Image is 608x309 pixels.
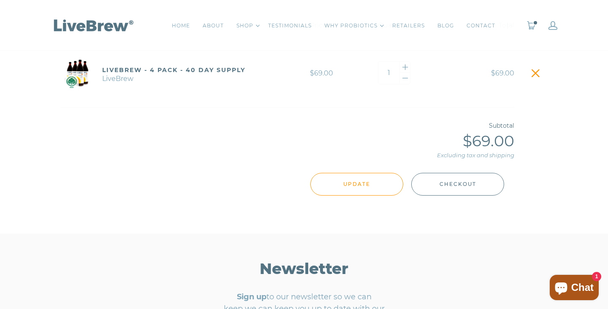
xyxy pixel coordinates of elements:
span: $69.00 [463,132,514,150]
h3: Newsletter [222,259,386,278]
span: LiveBrew [102,73,245,82]
input: Quantity [378,62,399,84]
a: CONTACT [467,21,495,30]
span: 1 [533,20,538,25]
span: $69.00 [310,69,333,77]
a: 1 [527,21,536,30]
img: LiveBrew [51,18,135,32]
a: TESTIMONIALS [268,21,312,30]
a: HOME [172,21,190,30]
a: SHOP [236,21,253,30]
img: LiveBrew - 4 Pack - 40 day supply [60,56,94,90]
a: BLOG [437,21,454,30]
inbox-online-store-chat: Shopify online store chat [547,275,601,302]
span: $69.00 [491,69,514,77]
a: ABOUT [203,21,224,30]
a: LiveBrew - 4 Pack - 40 day supply [102,66,245,74]
button: Checkout [411,173,504,196]
span: Checkout [440,180,476,189]
a: WHY PROBIOTICS [324,21,377,30]
strong: Sign up [237,292,266,301]
a: RETAILERS [392,21,425,30]
p: Excluding tax and shipping [60,150,514,160]
input: Update [310,173,403,196]
p: Subtotal [60,120,514,131]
